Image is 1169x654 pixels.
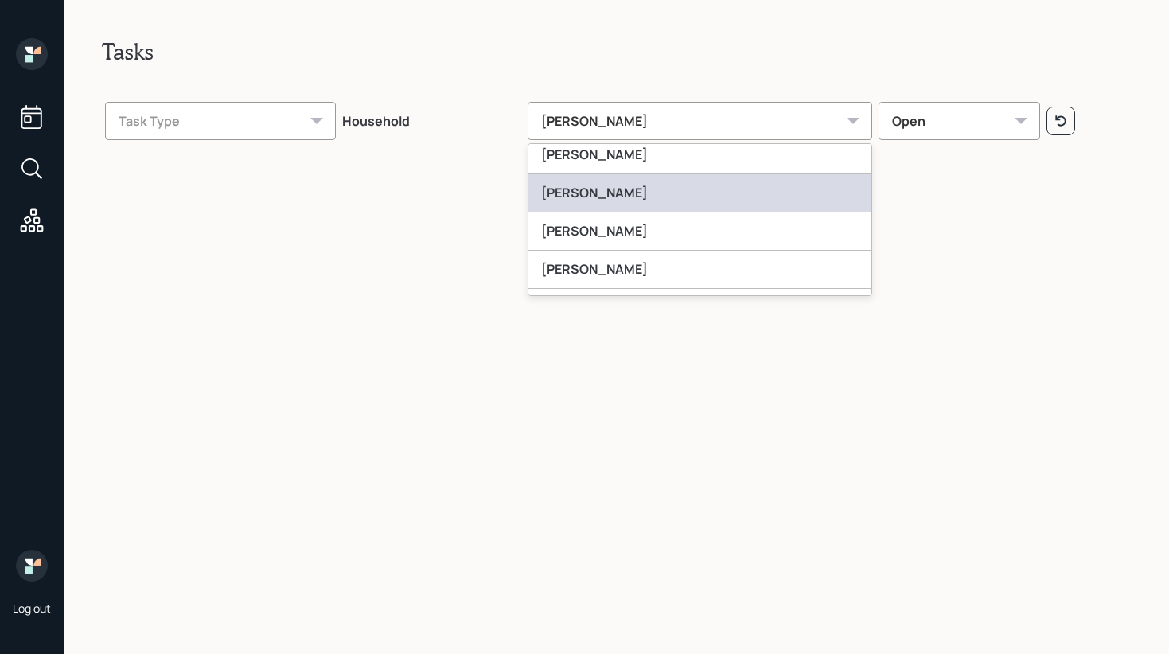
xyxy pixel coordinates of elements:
div: [PERSON_NAME] [528,174,871,212]
img: retirable_logo.png [16,550,48,582]
th: Household [339,91,524,146]
div: [PERSON_NAME] [528,251,871,289]
div: [PERSON_NAME] [528,136,871,174]
h2: Tasks [102,38,1131,65]
div: Open [879,102,1039,140]
div: [PERSON_NAME] [528,102,872,140]
div: [PERSON_NAME] [528,289,871,327]
div: Task Type [105,102,336,140]
div: [PERSON_NAME] [528,212,871,251]
div: Log out [13,601,51,616]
